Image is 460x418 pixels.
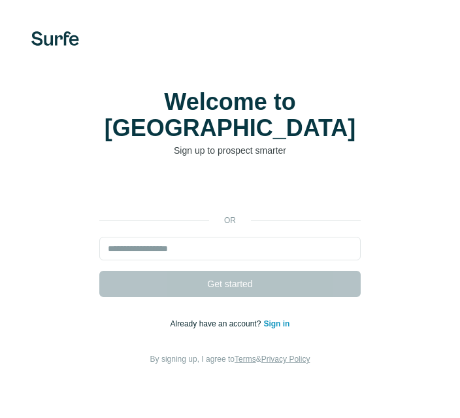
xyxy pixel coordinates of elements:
[235,355,256,364] a: Terms
[261,355,310,364] a: Privacy Policy
[99,89,361,141] h1: Welcome to [GEOGRAPHIC_DATA]
[93,177,367,205] iframe: Sign in with Google Button
[31,31,79,46] img: Surfe's logo
[263,319,289,328] a: Sign in
[191,13,447,193] iframe: Sign in with Google Dialog
[150,355,310,364] span: By signing up, I agree to &
[209,215,251,226] p: or
[99,144,361,157] p: Sign up to prospect smarter
[99,177,361,205] div: Sign in with Google. Opens in new tab
[171,319,264,328] span: Already have an account?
